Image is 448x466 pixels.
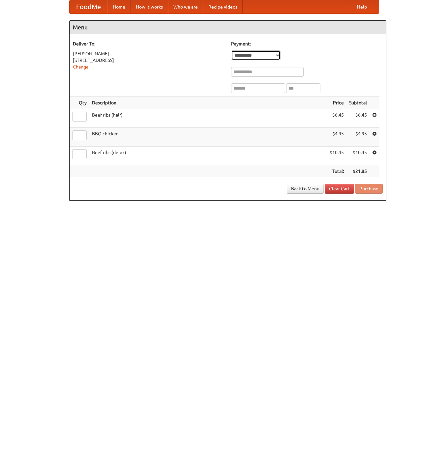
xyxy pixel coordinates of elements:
td: BBQ chicken [89,128,327,147]
a: Recipe videos [203,0,243,14]
td: Beef ribs (delux) [89,147,327,165]
div: [STREET_ADDRESS] [73,57,224,64]
a: Help [352,0,372,14]
th: Price [327,97,346,109]
a: FoodMe [70,0,107,14]
h4: Menu [70,21,386,34]
a: Who we are [168,0,203,14]
a: Back to Menu [287,184,324,194]
td: $4.95 [346,128,370,147]
a: How it works [131,0,168,14]
a: Clear Cart [325,184,354,194]
th: Qty [70,97,89,109]
td: $6.45 [327,109,346,128]
th: $21.85 [346,165,370,178]
td: $6.45 [346,109,370,128]
td: $10.45 [346,147,370,165]
td: $4.95 [327,128,346,147]
th: Description [89,97,327,109]
a: Home [107,0,131,14]
th: Total: [327,165,346,178]
h5: Payment: [231,41,383,47]
button: Purchase [355,184,383,194]
div: [PERSON_NAME] [73,50,224,57]
h5: Deliver To: [73,41,224,47]
td: $10.45 [327,147,346,165]
th: Subtotal [346,97,370,109]
td: Beef ribs (half) [89,109,327,128]
a: Change [73,64,89,69]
